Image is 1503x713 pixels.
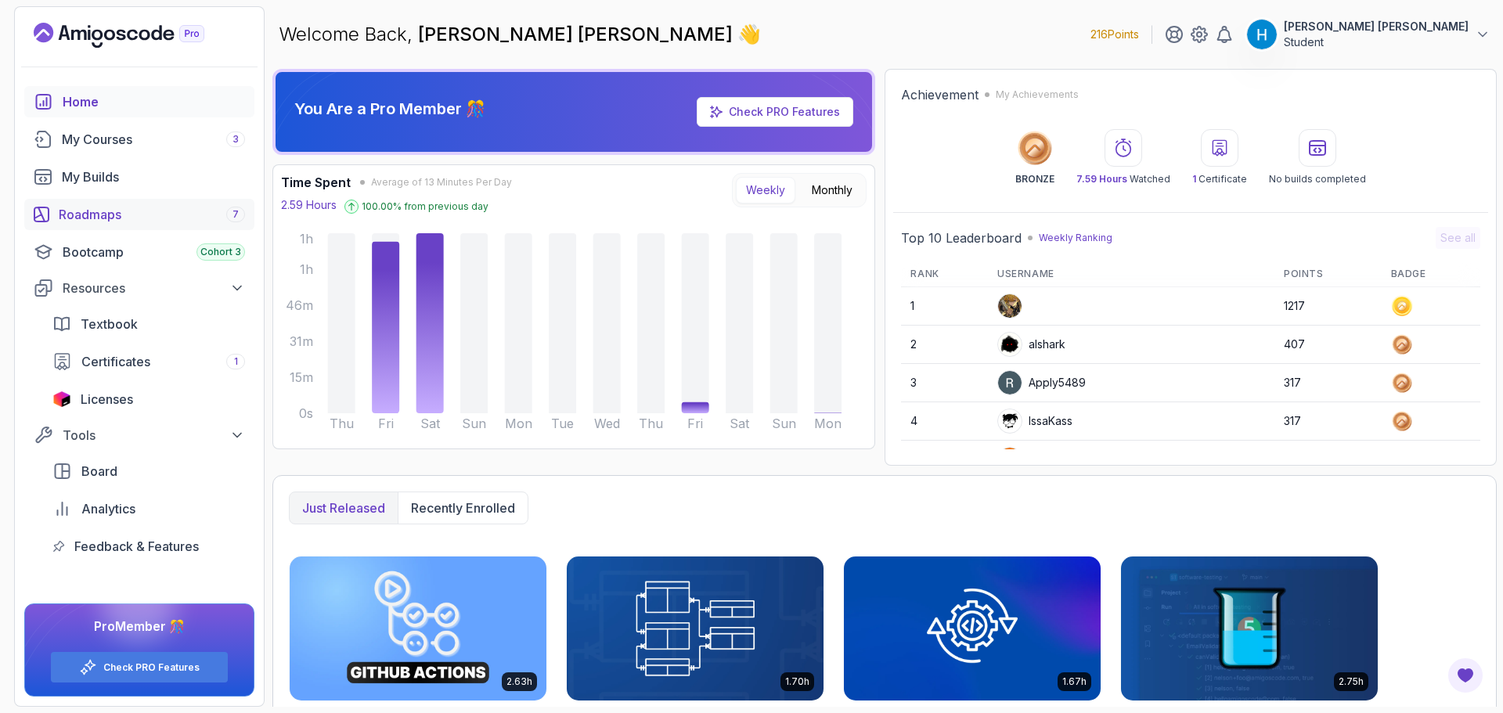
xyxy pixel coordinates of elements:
a: builds [24,161,254,193]
a: Check PRO Features [697,97,853,127]
button: Monthly [802,177,863,203]
button: Check PRO Features [50,651,229,683]
th: Points [1274,261,1382,287]
p: You Are a Pro Member 🎊 [294,98,485,120]
a: courses [24,124,254,155]
a: Landing page [34,23,240,48]
td: 407 [1274,326,1382,364]
tspan: Fri [378,416,394,431]
a: feedback [43,531,254,562]
tspan: Mon [814,416,842,431]
span: 👋 [737,22,762,48]
span: Certificates [81,352,150,371]
a: bootcamp [24,236,254,268]
span: Analytics [81,499,135,518]
p: Weekly Ranking [1039,232,1112,244]
a: certificates [43,346,254,377]
p: 2.75h [1339,675,1364,688]
p: 216 Points [1090,27,1139,42]
span: Average of 13 Minutes Per Day [371,176,512,189]
th: Rank [901,261,988,287]
button: Weekly [736,177,795,203]
tspan: 15m [290,369,313,385]
td: 3 [901,364,988,402]
img: user profile image [998,371,1022,394]
p: 1.67h [1062,675,1087,688]
div: Tools [63,426,245,445]
img: Java Integration Testing card [844,556,1101,700]
img: Java Unit Testing and TDD card [1121,556,1378,700]
span: 1 [234,355,238,368]
tspan: 46m [286,297,313,313]
img: Database Design & Implementation card [567,556,824,700]
button: Tools [24,421,254,449]
div: wildmongoosefb425 [997,447,1135,472]
tspan: 31m [290,333,313,349]
button: user profile image[PERSON_NAME] [PERSON_NAME]Student [1246,19,1490,50]
p: Just released [302,499,385,517]
td: 317 [1274,364,1382,402]
span: [PERSON_NAME] [PERSON_NAME] [418,23,737,45]
a: textbook [43,308,254,340]
p: 2.59 Hours [281,197,337,213]
button: Open Feedback Button [1447,657,1484,694]
tspan: Sun [462,416,486,431]
a: Check PRO Features [103,661,200,674]
tspan: Wed [594,416,620,431]
p: BRONZE [1015,173,1054,185]
p: Watched [1076,173,1170,185]
span: 1 [1192,173,1196,185]
td: 1 [901,287,988,326]
div: alshark [997,332,1065,357]
span: Cohort 3 [200,246,241,258]
button: See all [1436,227,1480,249]
a: licenses [43,384,254,415]
td: 317 [1274,402,1382,441]
img: CI/CD with GitHub Actions card [290,556,546,700]
img: user profile image [998,333,1022,356]
tspan: Tue [551,416,574,431]
button: Just released [290,492,398,524]
span: Feedback & Features [74,537,199,556]
a: roadmaps [24,199,254,230]
span: 3 [232,133,239,146]
tspan: 1h [300,231,313,247]
p: [PERSON_NAME] [PERSON_NAME] [1284,19,1469,34]
p: My Achievements [996,88,1079,101]
img: user profile image [1247,20,1277,49]
img: user profile image [998,409,1022,433]
tspan: 1h [300,261,313,277]
h2: Top 10 Leaderboard [901,229,1022,247]
div: My Builds [62,167,245,186]
button: Recently enrolled [398,492,528,524]
span: Board [81,462,117,481]
div: Bootcamp [63,243,245,261]
img: user profile image [998,448,1022,471]
span: Licenses [81,390,133,409]
p: No builds completed [1269,173,1366,185]
img: user profile image [998,294,1022,318]
tspan: Fri [687,416,703,431]
a: home [24,86,254,117]
td: 5 [901,441,988,479]
p: 100.00 % from previous day [362,200,488,213]
td: 4 [901,402,988,441]
a: analytics [43,493,254,524]
p: Student [1284,34,1469,50]
td: 279 [1274,441,1382,479]
a: board [43,456,254,487]
div: Home [63,92,245,111]
h2: Achievement [901,85,979,104]
div: My Courses [62,130,245,149]
span: Textbook [81,315,138,333]
tspan: 0s [299,405,313,421]
span: 7.59 Hours [1076,173,1127,185]
p: Certificate [1192,173,1247,185]
p: 1.70h [785,675,809,688]
p: 2.63h [506,675,532,688]
th: Username [988,261,1274,287]
td: 1217 [1274,287,1382,326]
h3: Time Spent [281,173,351,192]
tspan: Mon [505,416,532,431]
div: Apply5489 [997,370,1086,395]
